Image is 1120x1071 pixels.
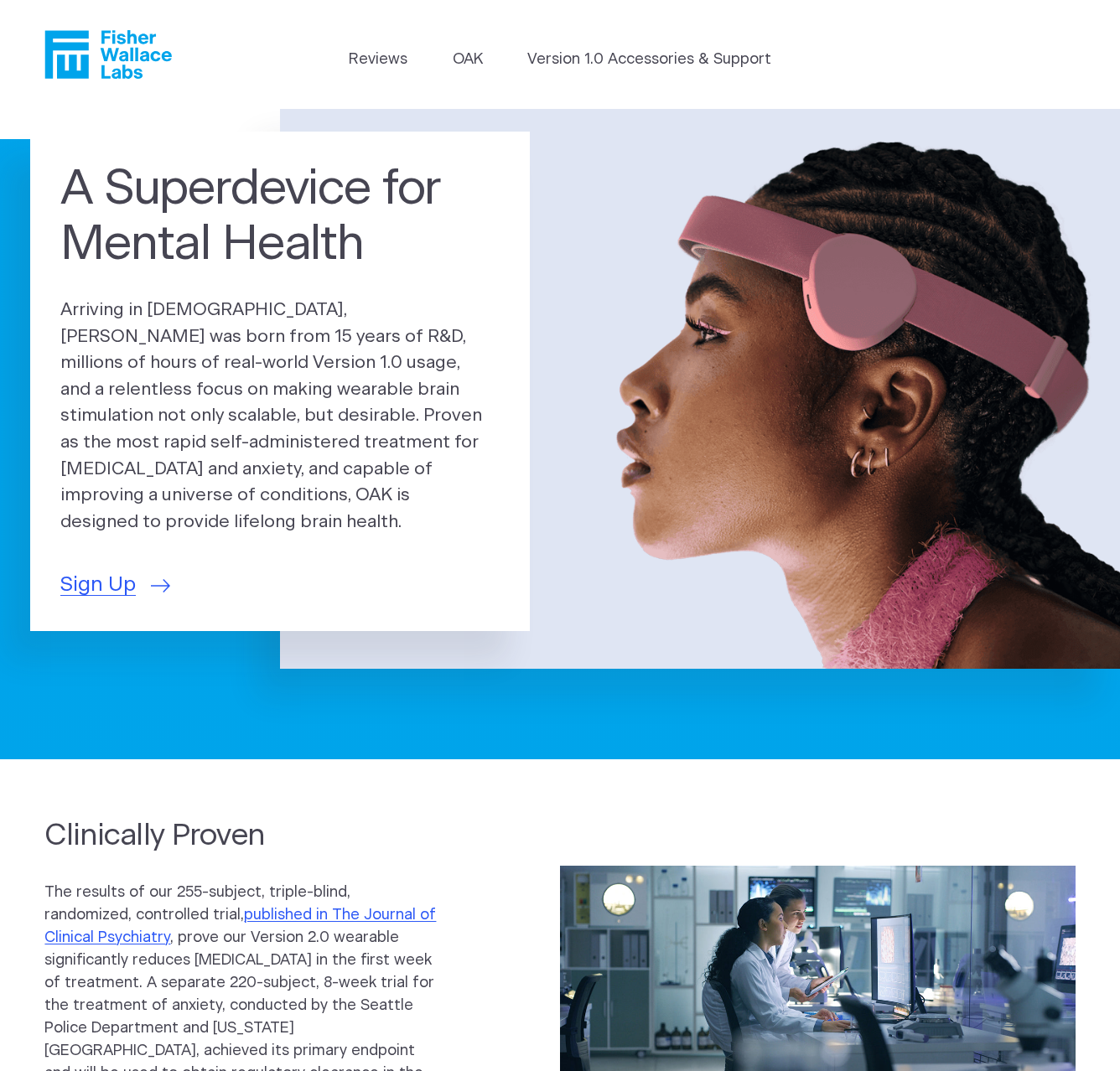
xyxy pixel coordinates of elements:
a: OAK [453,49,483,71]
h1: A Superdevice for Mental Health [60,162,500,274]
a: Reviews [349,49,407,71]
a: Version 1.0 Accessories & Support [527,49,771,71]
a: Fisher Wallace [44,30,172,79]
a: published in The Journal of Clinical Psychiatry [44,908,436,945]
span: Sign Up [60,570,136,601]
h2: Clinically Proven [44,816,439,856]
a: Sign Up [60,570,170,601]
p: Arriving in [DEMOGRAPHIC_DATA], [PERSON_NAME] was born from 15 years of R&D, millions of hours of... [60,297,500,535]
